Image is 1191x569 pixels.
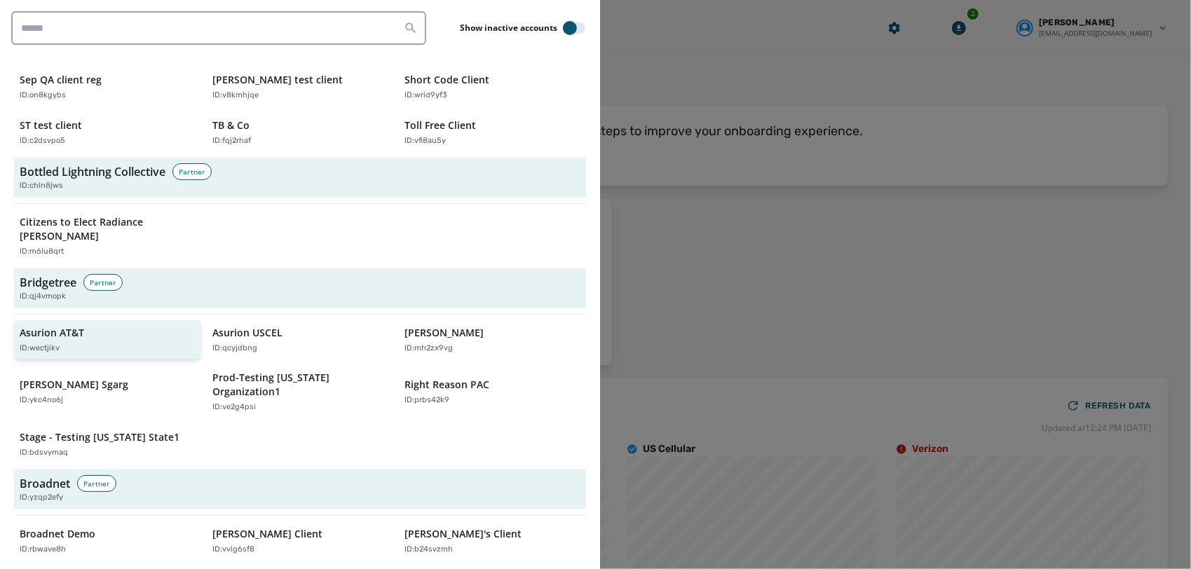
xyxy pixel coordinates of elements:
p: [PERSON_NAME] Sgarg [20,378,128,392]
p: ID: b24svzmh [404,544,453,556]
p: ID: v8kmhjqe [212,90,259,102]
button: Bottled Lightning CollectivePartnerID:chln8jws [14,158,586,198]
p: Sep QA client reg [20,73,102,87]
p: ID: ve2g4psi [212,402,256,413]
button: [PERSON_NAME] SgargID:ykc4no6j [14,365,201,419]
p: ID: on8kgybs [20,90,66,102]
p: Broadnet Demo [20,527,95,541]
p: Asurion USCEL [212,326,283,340]
p: Asurion AT&T [20,326,84,340]
p: ID: ykc4no6j [20,395,63,406]
p: ID: bdsvymaq [20,447,68,459]
button: ST test clientID:c2dsvpo5 [14,113,201,153]
div: Partner [172,163,212,180]
p: ID: wectjikv [20,343,60,355]
p: Toll Free Client [404,118,476,132]
p: ID: vvig6sf8 [212,544,254,556]
label: Show inactive accounts [460,22,557,34]
p: ID: fqj2rhaf [212,135,251,147]
button: BridgetreePartnerID:qj4vmopk [14,268,586,308]
button: Asurion USCELID:qcyjdbng [207,320,394,360]
button: Citizens to Elect Radiance [PERSON_NAME]ID:m6lu8qrt [14,210,201,263]
button: Broadnet DemoID:rbwave8h [14,521,201,561]
p: [PERSON_NAME] [404,326,484,340]
button: Stage - Testing [US_STATE] State1ID:bdsvymaq [14,425,201,465]
p: ID: mh2zx9vg [404,343,453,355]
button: Short Code ClientID:wrid9yf3 [399,67,586,107]
p: Citizens to Elect Radiance [PERSON_NAME] [20,215,182,243]
h3: Bridgetree [20,274,76,291]
button: [PERSON_NAME] test clientID:v8kmhjqe [207,67,394,107]
button: [PERSON_NAME] ClientID:vvig6sf8 [207,521,394,561]
p: ID: vfi8au5y [404,135,446,147]
p: TB & Co [212,118,250,132]
p: ST test client [20,118,82,132]
p: ID: wrid9yf3 [404,90,447,102]
p: Short Code Client [404,73,489,87]
p: ID: rbwave8h [20,544,66,556]
p: [PERSON_NAME]'s Client [404,527,522,541]
button: TB & CoID:fqj2rhaf [207,113,394,153]
p: [PERSON_NAME] Client [212,527,322,541]
h3: Broadnet [20,475,70,492]
p: ID: m6lu8qrt [20,246,64,258]
button: Asurion AT&TID:wectjikv [14,320,201,360]
p: ID: c2dsvpo5 [20,135,65,147]
p: Prod-Testing [US_STATE] Organization1 [212,371,374,399]
button: Prod-Testing [US_STATE] Organization1ID:ve2g4psi [207,365,394,419]
p: [PERSON_NAME] test client [212,73,343,87]
button: BroadnetPartnerID:yzqp2efy [14,469,586,509]
button: Sep QA client regID:on8kgybs [14,67,201,107]
span: ID: chln8jws [20,180,63,192]
div: Partner [83,274,123,291]
h3: Bottled Lightning Collective [20,163,165,180]
button: [PERSON_NAME]ID:mh2zx9vg [399,320,586,360]
p: ID: prbs42k9 [404,395,449,406]
button: Toll Free ClientID:vfi8au5y [399,113,586,153]
div: Partner [77,475,116,492]
button: Right Reason PACID:prbs42k9 [399,365,586,419]
span: ID: qj4vmopk [20,291,66,303]
p: Stage - Testing [US_STATE] State1 [20,430,179,444]
p: Right Reason PAC [404,378,489,392]
span: ID: yzqp2efy [20,492,63,504]
button: [PERSON_NAME]'s ClientID:b24svzmh [399,521,586,561]
p: ID: qcyjdbng [212,343,257,355]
